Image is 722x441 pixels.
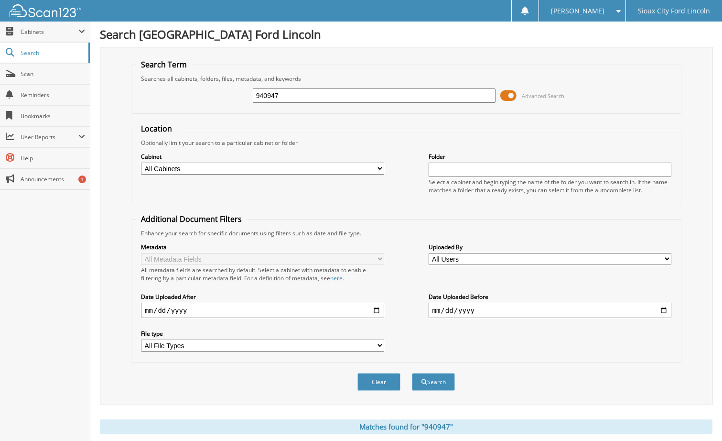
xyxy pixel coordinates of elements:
span: Bookmarks [21,112,85,120]
input: end [429,303,671,318]
button: Clear [357,373,400,391]
legend: Search Term [136,59,192,70]
label: Date Uploaded Before [429,293,671,301]
div: Select a cabinet and begin typing the name of the folder you want to search in. If the name match... [429,178,671,194]
label: File type [141,330,384,338]
h1: Search [GEOGRAPHIC_DATA] Ford Lincoln [100,26,712,42]
span: Scan [21,70,85,78]
div: 1 [78,176,86,183]
span: Reminders [21,91,85,99]
span: Announcements [21,175,85,183]
span: Sioux City Ford Lincoln [638,8,710,14]
span: Help [21,154,85,162]
input: start [141,303,384,318]
span: Advanced Search [522,92,564,99]
div: Searches all cabinets, folders, files, metadata, and keywords [136,75,676,83]
span: User Reports [21,133,78,141]
label: Metadata [141,243,384,251]
a: here [330,274,343,282]
span: [PERSON_NAME] [551,8,604,14]
label: Date Uploaded After [141,293,384,301]
label: Folder [429,153,671,161]
span: Search [21,49,84,57]
label: Uploaded By [429,243,671,251]
legend: Additional Document Filters [136,214,247,224]
div: Optionally limit your search to a particular cabinet or folder [136,139,676,147]
div: All metadata fields are searched by default. Select a cabinet with metadata to enable filtering b... [141,266,384,282]
button: Search [412,373,455,391]
img: scan123-logo-white.svg [10,4,81,17]
div: Matches found for "940947" [100,419,712,434]
label: Cabinet [141,153,384,161]
legend: Location [136,123,177,134]
span: Cabinets [21,28,78,36]
div: Enhance your search for specific documents using filters such as date and file type. [136,229,676,237]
